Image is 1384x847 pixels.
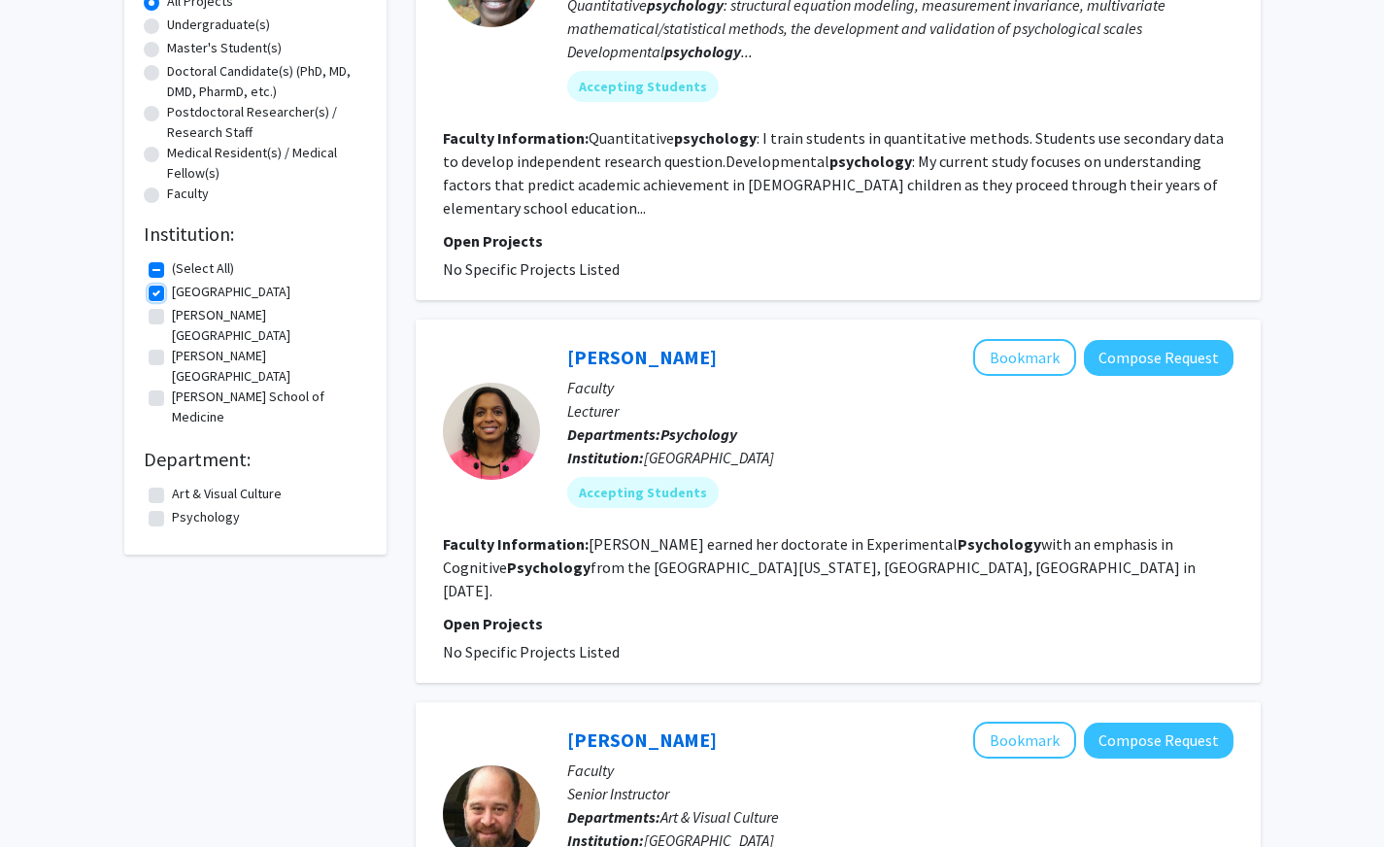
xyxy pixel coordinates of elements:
[172,484,282,504] label: Art & Visual Culture
[443,534,589,554] b: Faculty Information:
[443,612,1233,635] p: Open Projects
[567,71,719,102] mat-chip: Accepting Students
[567,807,660,827] b: Departments:
[144,448,367,471] h2: Department:
[144,222,367,246] h2: Institution:
[1084,340,1233,376] button: Compose Request to Rihana Mason
[172,507,240,527] label: Psychology
[167,61,367,102] label: Doctoral Candidate(s) (PhD, MD, DMD, PharmD, etc.)
[167,15,270,35] label: Undergraduate(s)
[167,184,209,204] label: Faculty
[443,534,1196,600] fg-read-more: [PERSON_NAME] earned her doctorate in Experimental with an emphasis in Cognitive from the [GEOGRA...
[1084,723,1233,759] button: Compose Request to Robert Hamilton
[973,339,1076,376] button: Add Rihana Mason to Bookmarks
[443,259,620,279] span: No Specific Projects Listed
[443,128,1224,218] fg-read-more: Quantitative : I train students in quantitative methods. Students use secondary data to develop i...
[567,345,717,369] a: [PERSON_NAME]
[567,728,717,752] a: [PERSON_NAME]
[567,448,644,467] b: Institution:
[172,346,362,387] label: [PERSON_NAME][GEOGRAPHIC_DATA]
[660,424,737,444] b: Psychology
[15,760,83,832] iframe: Chat
[567,477,719,508] mat-chip: Accepting Students
[172,258,234,279] label: (Select All)
[664,42,741,61] b: psychology
[958,534,1041,554] b: Psychology
[167,38,282,58] label: Master's Student(s)
[674,128,757,148] b: psychology
[973,722,1076,759] button: Add Robert Hamilton to Bookmarks
[829,152,912,171] b: psychology
[644,448,774,467] span: [GEOGRAPHIC_DATA]
[443,229,1233,253] p: Open Projects
[507,558,591,577] b: Psychology
[172,305,362,346] label: [PERSON_NAME][GEOGRAPHIC_DATA]
[567,782,1233,805] p: Senior Instructor
[567,424,660,444] b: Departments:
[443,642,620,661] span: No Specific Projects Listed
[172,387,362,427] label: [PERSON_NAME] School of Medicine
[167,143,367,184] label: Medical Resident(s) / Medical Fellow(s)
[567,376,1233,399] p: Faculty
[567,759,1233,782] p: Faculty
[172,282,290,302] label: [GEOGRAPHIC_DATA]
[167,102,367,143] label: Postdoctoral Researcher(s) / Research Staff
[443,128,589,148] b: Faculty Information:
[567,399,1233,423] p: Lecturer
[660,807,779,827] span: Art & Visual Culture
